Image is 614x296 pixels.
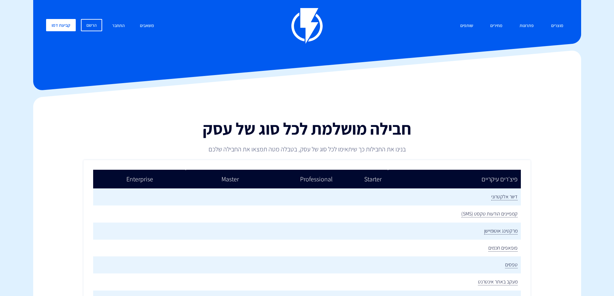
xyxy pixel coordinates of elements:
span: דיוור אלקטרוני [491,193,518,200]
a: התחבר [107,19,130,33]
a: פתרונות [515,19,539,33]
td: פיצ׳רים עיקריים [388,170,521,189]
a: מחירים [485,19,507,33]
span: מרקטינג אוטומיישן [484,227,518,234]
p: בנינו את החבילות כך שיתאימו לכל סוג של עסק, בטבלה מטה תמצאו את החבילה שלכם [132,145,482,154]
td: Master [186,170,275,189]
span: פופאפים חכמים [488,244,518,252]
td: Enterprise [93,170,186,189]
span: קמפיינים הודעות טקסט (SMS) [461,210,518,217]
a: הרשם [81,19,102,31]
a: מוצרים [546,19,568,33]
a: משאבים [135,19,159,33]
span: מעקב באתר אינטרנט [478,278,518,285]
td: Starter [358,170,388,189]
a: שותפים [455,19,478,33]
a: קביעת דמו [46,19,76,31]
span: טפסים [505,261,518,268]
td: Professional [275,170,358,189]
h1: חבילה מושלמת לכל סוג של עסק [132,119,482,138]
